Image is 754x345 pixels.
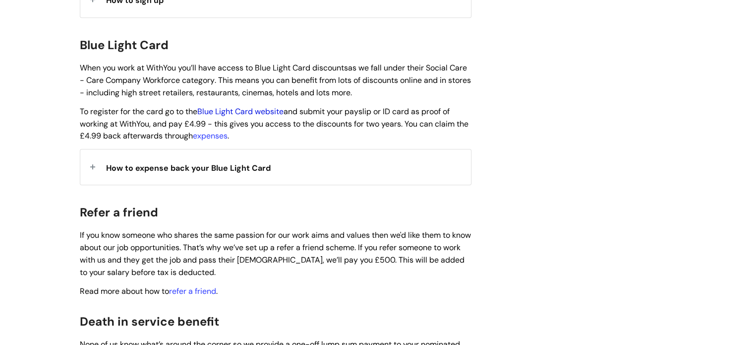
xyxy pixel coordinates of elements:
span: Read more about how to . [80,286,218,296]
a: expenses [193,131,228,141]
span: Blue Light Card [80,37,169,53]
span: Refer a friend [80,205,158,220]
span: as we fall under their Social Care - Care Company Workforce category [80,63,467,85]
a: Blue Light Card website [197,106,284,117]
span: Death in service benefit [80,314,219,329]
span: When you work at WithYou you’ll have access to Blue Light Card discounts . This means you can ben... [80,63,471,98]
span: How to expense back your Blue Light Card [106,163,271,173]
span: If you know someone who shares the same passion for our work aims and values then we'd like them ... [80,230,471,277]
a: refer a friend [169,286,216,296]
span: To register for the card go to the and submit your payslip or ID card as proof of working at With... [80,106,468,141]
